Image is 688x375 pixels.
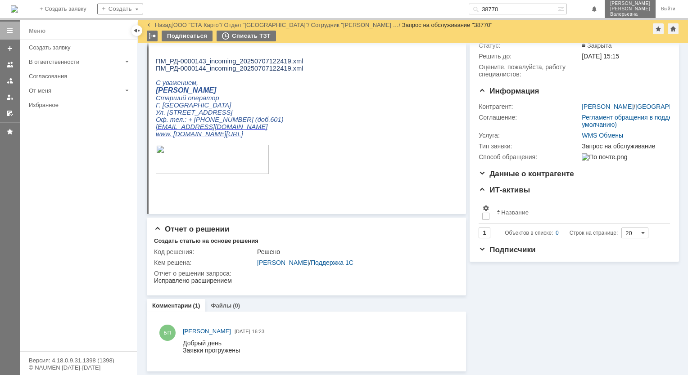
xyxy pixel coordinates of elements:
div: / [257,259,454,266]
span: Подписчики [479,246,535,254]
a: [PERSON_NAME] [582,103,634,110]
div: | [172,21,173,28]
span: Информация [479,87,539,95]
a: Сотрудник "[PERSON_NAME] … [311,22,399,28]
span: Объектов в списке: [505,230,553,236]
div: Работа с массовостью [147,31,158,41]
div: Тип заявки: [479,143,580,150]
div: (0) [233,302,240,309]
div: Скрыть меню [131,25,142,36]
a: Заявки в моей ответственности [3,74,17,88]
span: ИТ-активы [479,186,530,194]
a: Мои заявки [3,90,17,104]
img: По почте.png [582,153,627,161]
div: Решить до: [479,53,580,60]
div: Статус: [479,42,580,49]
span: Настройки [482,205,489,212]
a: WMS Обмены [582,132,623,139]
a: [PERSON_NAME] [183,327,231,336]
div: © NAUMEN [DATE]-[DATE] [29,365,128,371]
div: Версия: 4.18.0.9.31.1398 (1398) [29,357,128,363]
a: Создать заявку [25,40,135,54]
a: Перейти на домашнюю страницу [11,5,18,13]
div: Услуга: [479,132,580,139]
th: Название [493,201,663,224]
div: (1) [193,302,200,309]
div: Сделать домашней страницей [668,23,679,34]
span: Расширенный поиск [557,4,566,13]
a: Согласования [25,69,135,83]
a: Создать заявку [3,41,17,56]
span: Валерьевна [610,12,650,17]
div: Код решения: [154,248,255,255]
i: Строк на странице: [505,228,618,238]
a: Заявки на командах [3,58,17,72]
div: 0 [556,228,559,238]
div: Меню [29,26,45,36]
div: Контрагент: [479,103,580,110]
div: Решено [257,248,454,255]
span: [PERSON_NAME] [610,1,650,6]
span: Отчет о решении [154,225,229,233]
a: [PERSON_NAME] [257,259,309,266]
div: Создать статью на основе решения [154,237,258,245]
a: Поддержка 1С [311,259,353,266]
a: Назад [155,22,172,28]
span: 16:23 [252,329,265,334]
a: Файлы [211,302,231,309]
div: От меня [29,87,122,94]
a: Мои согласования [3,106,17,121]
span: [DATE] [235,329,250,334]
div: Способ обращения: [479,153,580,161]
div: Oцените, пожалуйста, работу специалистов: [479,63,580,78]
div: Запрос на обслуживание "38770" [402,22,493,28]
span: [PERSON_NAME] [183,328,231,335]
div: Согласования [29,73,131,80]
span: [DATE] 15:15 [582,53,619,60]
div: Избранное [29,102,122,108]
div: В ответственности [29,58,122,65]
div: Добавить в избранное [653,23,664,34]
div: Создать заявку [29,44,131,51]
a: ООО "СТА Карго" [173,22,221,28]
div: Отчет о решении запроса: [154,270,456,277]
div: Название [501,209,529,216]
div: Создать [97,4,143,14]
div: / [224,22,311,28]
span: Данные о контрагенте [479,170,574,178]
a: Комментарии [152,302,192,309]
span: Закрыта [582,42,611,49]
div: / [311,22,402,28]
div: Соглашение: [479,114,580,121]
div: / [173,22,224,28]
img: logo [11,5,18,13]
span: [PERSON_NAME] [610,6,650,12]
a: Отдел "[GEOGRAPHIC_DATA]" [224,22,308,28]
div: Кем решена: [154,259,255,266]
